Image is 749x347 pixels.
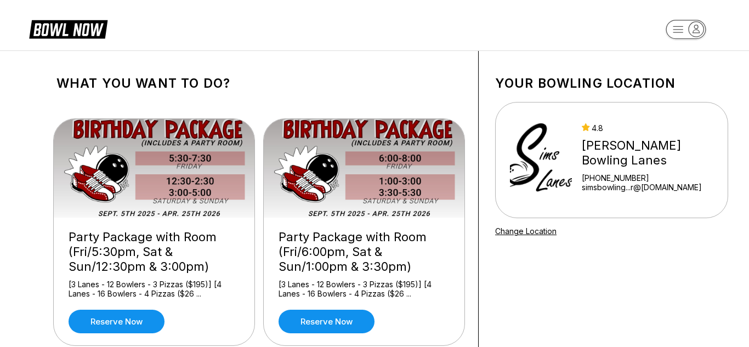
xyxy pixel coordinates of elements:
div: [3 Lanes - 12 Bowlers - 3 Pizzas ($195)] [4 Lanes - 16 Bowlers - 4 Pizzas ($26 ... [69,280,240,299]
a: Reserve now [279,310,374,333]
a: Reserve now [69,310,164,333]
a: simsbowling...r@[DOMAIN_NAME] [582,183,723,192]
img: Party Package with Room (Fri/5:30pm, Sat & Sun/12:30pm & 3:00pm) [54,119,256,218]
div: [3 Lanes - 12 Bowlers - 3 Pizzas ($195)] [4 Lanes - 16 Bowlers - 4 Pizzas ($26 ... [279,280,450,299]
div: Party Package with Room (Fri/5:30pm, Sat & Sun/12:30pm & 3:00pm) [69,230,240,274]
h1: What you want to do? [56,76,462,91]
img: Party Package with Room (Fri/6:00pm, Sat & Sun/1:00pm & 3:30pm) [264,119,466,218]
div: 4.8 [582,123,723,133]
div: [PERSON_NAME] Bowling Lanes [582,138,723,168]
div: Party Package with Room (Fri/6:00pm, Sat & Sun/1:00pm & 3:30pm) [279,230,450,274]
img: Sims Bowling Lanes [510,119,572,201]
div: [PHONE_NUMBER] [582,173,723,183]
h1: Your bowling location [495,76,728,91]
a: Change Location [495,226,557,236]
